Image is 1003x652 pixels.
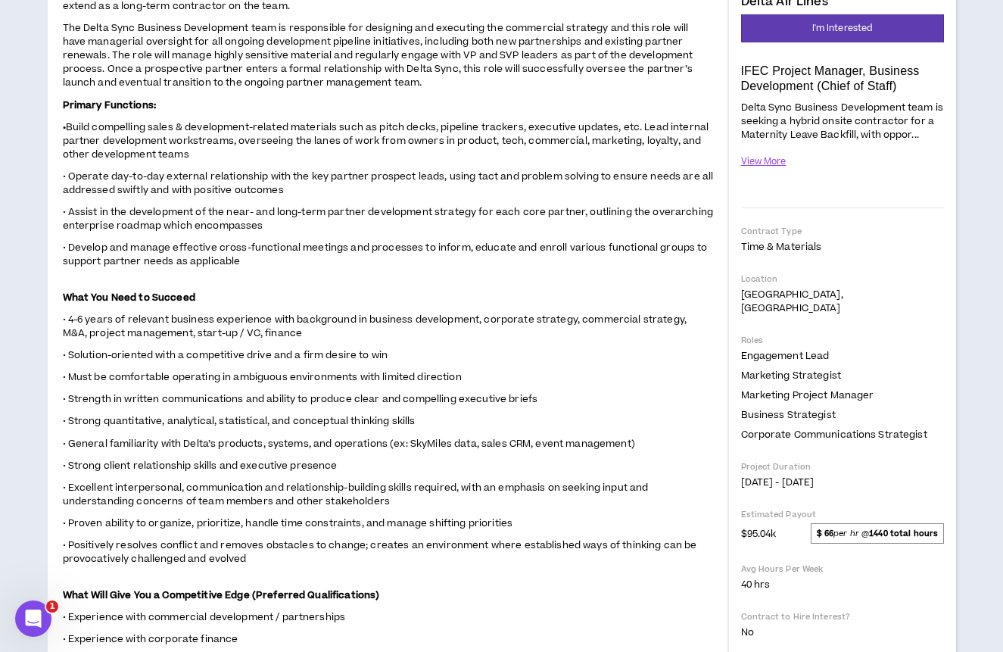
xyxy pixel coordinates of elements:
[63,414,416,428] span: • Strong quantitative, analytical, statistical, and conceptual thinking skills
[63,170,714,197] span: • Operate day-to-day external relationship with the key partner prospect leads, using tact and pr...
[63,291,195,304] strong: What You Need to Succeed
[741,226,944,237] p: Contract Type
[741,625,944,639] p: No
[63,459,338,473] span: • Strong client relationship skills and executive presence
[812,21,873,36] span: I'm Interested
[741,240,944,254] p: Time & Materials
[741,273,944,285] p: Location
[63,437,635,451] span: • General familiarity with Delta’s products, systems, and operations (ex: SkyMiles data, sales CR...
[63,120,709,161] span: Build compelling sales & development-related materials such as pitch decks, pipeline trackers, ex...
[63,516,513,530] span: • Proven ability to organize, prioritize, handle time constraints, and manage shifting priorities
[741,524,777,542] span: $95.04k
[63,313,687,340] span: • 4-6 years of relevant business experience with background in business development, corporate st...
[741,349,830,363] span: Engagement Lead
[741,428,927,441] span: Corporate Communications Strategist
[63,241,708,268] span: • Develop and manage effective cross-functional meetings and processes to inform, educate and enr...
[741,388,874,402] span: Marketing Project Manager
[46,601,58,613] span: 1
[741,563,944,575] p: Avg Hours Per Week
[741,14,944,42] button: I'm Interested
[741,461,944,473] p: Project Duration
[63,632,238,646] span: • Experience with corporate finance
[869,528,938,539] strong: 1440 total hours
[63,21,693,89] span: The Delta Sync Business Development team is responsible for designing and executing the commercia...
[741,369,841,382] span: Marketing Strategist
[817,528,833,539] strong: $ 66
[811,523,943,543] span: per hr @
[741,578,944,591] p: 40 hrs
[63,610,346,624] span: • Experience with commercial development / partnerships
[63,392,538,406] span: • Strength in written communications and ability to produce clear and compelling executive briefs
[63,588,380,602] strong: What Will Give You a Competitive Edge (Preferred Qualifications)
[741,148,787,175] button: View More
[63,370,462,384] span: • Must be comfortable operating in ambiguous environments with limited direction
[741,64,944,94] p: IFEC Project Manager, Business Development (Chief of Staff)
[63,205,713,232] span: • Assist in the development of the near- and long-term partner development strategy for each core...
[741,476,944,489] p: [DATE] - [DATE]
[741,408,836,422] span: Business Strategist
[741,611,944,622] p: Contract to Hire Interest?
[741,335,944,346] p: Roles
[15,601,51,637] iframe: Intercom live chat
[63,481,649,508] span: • Excellent interpersonal, communication and relationship-building skills required, with an empha...
[63,348,388,362] span: • Solution-oriented with a competitive drive and a firm desire to win
[741,288,944,315] p: [GEOGRAPHIC_DATA], [GEOGRAPHIC_DATA]
[63,538,697,566] span: • Positively resolves conflict and removes obstacles to change; creates an environment where esta...
[63,120,66,134] strong: •
[741,509,944,520] p: Estimated Payout
[63,98,157,112] strong: Primary Functions:
[741,99,944,142] p: Delta Sync Business Development team is seeking a hybrid onsite contractor for a Maternity Leave ...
